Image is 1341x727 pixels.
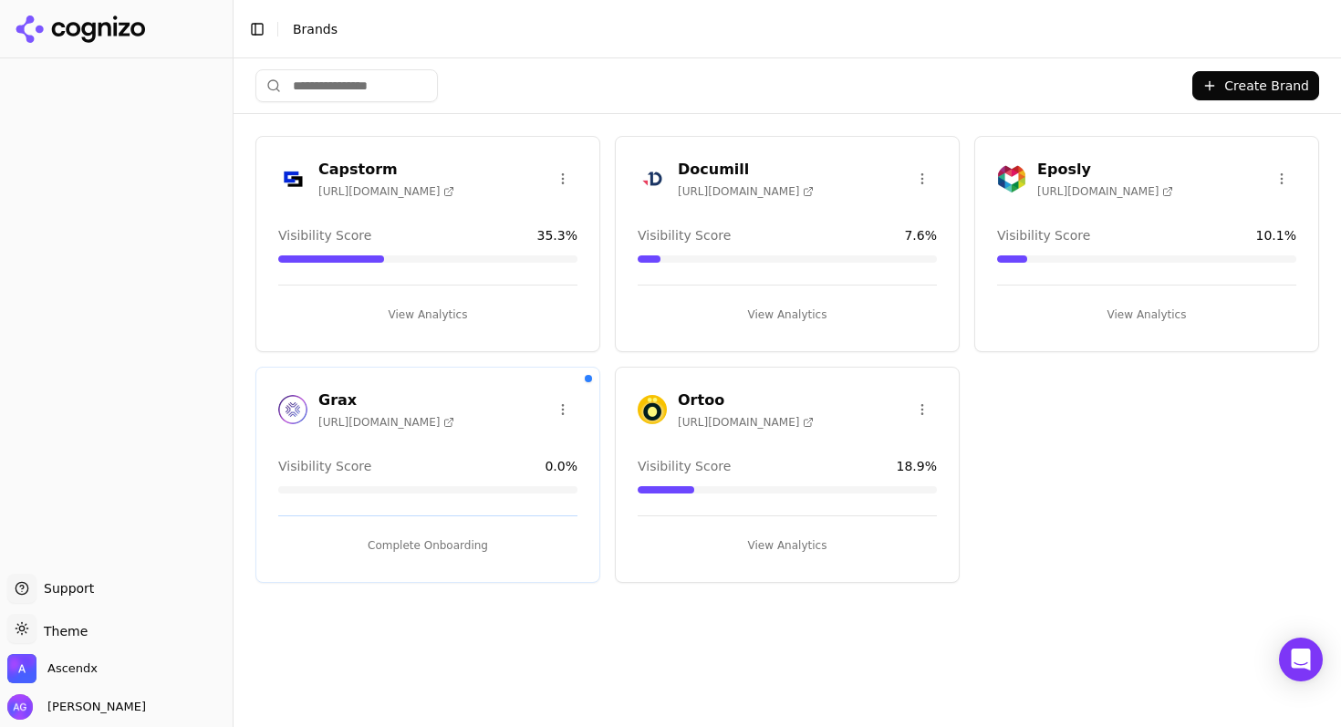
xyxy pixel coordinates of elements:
[278,457,371,475] span: Visibility Score
[638,164,667,193] img: Documill
[545,457,577,475] span: 0.0 %
[904,226,937,244] span: 7.6 %
[293,20,1290,38] nav: breadcrumb
[278,300,577,329] button: View Analytics
[293,22,338,36] span: Brands
[1037,159,1173,181] h3: Eposly
[318,159,454,181] h3: Capstorm
[997,226,1090,244] span: Visibility Score
[278,395,307,424] img: Grax
[638,395,667,424] img: Ortoo
[47,660,98,677] span: Ascendx
[40,699,146,715] span: [PERSON_NAME]
[7,694,146,720] button: Open user button
[897,457,937,475] span: 18.9 %
[278,164,307,193] img: Capstorm
[318,415,454,430] span: [URL][DOMAIN_NAME]
[678,415,814,430] span: [URL][DOMAIN_NAME]
[1037,184,1173,199] span: [URL][DOMAIN_NAME]
[638,457,731,475] span: Visibility Score
[7,654,98,683] button: Open organization switcher
[36,624,88,639] span: Theme
[638,300,937,329] button: View Analytics
[678,184,814,199] span: [URL][DOMAIN_NAME]
[678,389,814,411] h3: Ortoo
[318,184,454,199] span: [URL][DOMAIN_NAME]
[36,579,94,597] span: Support
[678,159,814,181] h3: Documill
[997,164,1026,193] img: Eposly
[7,694,33,720] img: Amy Grenham
[278,531,577,560] button: Complete Onboarding
[537,226,577,244] span: 35.3 %
[7,654,36,683] img: Ascendx
[1279,638,1323,681] div: Open Intercom Messenger
[638,226,731,244] span: Visibility Score
[638,531,937,560] button: View Analytics
[278,226,371,244] span: Visibility Score
[997,300,1296,329] button: View Analytics
[318,389,454,411] h3: Grax
[1256,226,1296,244] span: 10.1 %
[1192,71,1319,100] button: Create Brand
